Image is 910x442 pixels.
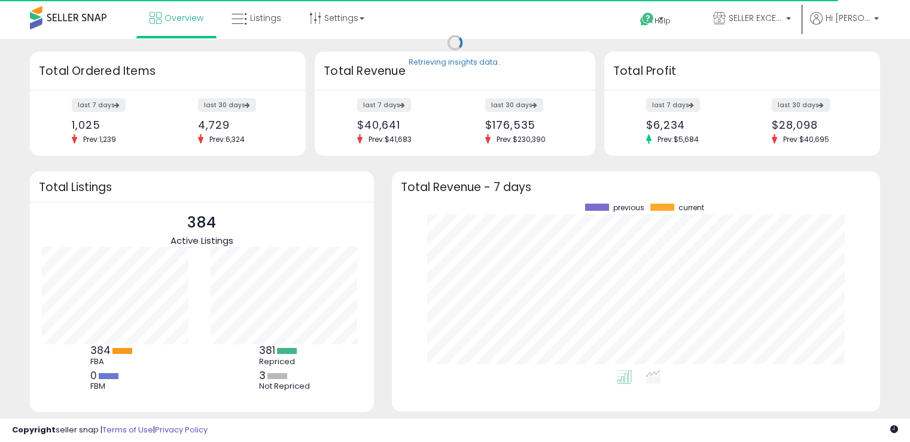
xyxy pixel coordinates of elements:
[90,343,111,358] b: 384
[198,98,256,112] label: last 30 days
[77,134,122,144] span: Prev: 1,239
[826,12,871,24] span: Hi [PERSON_NAME]
[777,134,835,144] span: Prev: $40,695
[646,119,733,131] div: $6,234
[259,382,313,391] div: Not Repriced
[250,12,281,24] span: Listings
[810,12,879,39] a: Hi [PERSON_NAME]
[203,134,251,144] span: Prev: 6,324
[729,12,783,24] span: SELLER EXCELLENCE
[171,211,233,234] p: 384
[259,357,313,367] div: Repriced
[652,134,705,144] span: Prev: $5,684
[363,134,418,144] span: Prev: $41,683
[12,425,208,436] div: seller snap | |
[772,119,859,131] div: $28,098
[485,98,543,112] label: last 30 days
[12,424,56,435] strong: Copyright
[72,98,126,112] label: last 7 days
[655,16,671,26] span: Help
[324,63,586,80] h3: Total Revenue
[485,119,574,131] div: $176,535
[772,98,830,112] label: last 30 days
[357,119,446,131] div: $40,641
[259,343,275,358] b: 381
[171,234,233,247] span: Active Listings
[401,183,871,192] h3: Total Revenue - 7 days
[72,119,159,131] div: 1,025
[613,63,871,80] h3: Total Profit
[90,382,144,391] div: FBM
[491,134,552,144] span: Prev: $230,390
[39,63,297,80] h3: Total Ordered Items
[165,12,203,24] span: Overview
[631,3,694,39] a: Help
[613,204,644,212] span: previous
[646,98,700,112] label: last 7 days
[155,424,208,435] a: Privacy Policy
[90,368,97,383] b: 0
[640,12,655,27] i: Get Help
[259,368,266,383] b: 3
[102,424,153,435] a: Terms of Use
[39,183,365,192] h3: Total Listings
[678,204,704,212] span: current
[90,357,144,367] div: FBA
[198,119,285,131] div: 4,729
[409,57,501,68] div: Retrieving insights data..
[357,98,411,112] label: last 7 days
